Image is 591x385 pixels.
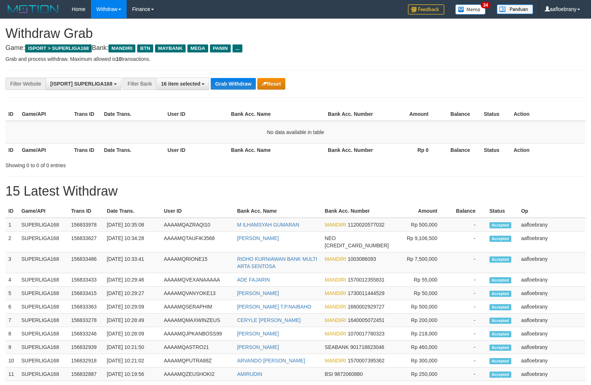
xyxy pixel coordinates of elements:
th: User ID [164,107,228,121]
td: aafloebrany [518,368,586,381]
span: MANDIRI [108,44,135,52]
th: Rp 0 [377,143,440,157]
td: - [448,341,487,354]
td: - [448,354,487,368]
img: panduan.png [497,4,533,14]
span: Copy 1640005072451 to clipboard [348,317,384,323]
td: Rp 300,000 [392,354,448,368]
th: Status [487,204,518,218]
th: ID [5,107,19,121]
td: Rp 200,000 [392,314,448,327]
span: MAYBANK [155,44,186,52]
span: Copy 1570012355831 to clipboard [348,277,384,283]
td: 156833486 [68,252,104,273]
span: Accepted [489,331,511,337]
th: Bank Acc. Number [322,204,392,218]
td: AAAAMQMAXWINZEUS [161,314,234,327]
td: - [448,287,487,300]
th: Status [481,143,511,157]
td: [DATE] 10:28:09 [104,327,161,341]
td: 2 [5,232,19,252]
td: SUPERLIGA168 [19,300,68,314]
th: Balance [440,107,481,121]
td: aafloebrany [518,300,586,314]
h1: 15 Latest Withdraw [5,184,586,199]
td: aafloebrany [518,327,586,341]
h4: Game: Bank: [5,44,586,52]
th: User ID [161,204,234,218]
td: SUPERLIGA168 [19,327,68,341]
a: AMIRUDIN [237,371,262,377]
td: - [448,327,487,341]
td: AAAAMQSERAPHIM [161,300,234,314]
td: [DATE] 10:21:50 [104,341,161,354]
span: Copy 9872060880 to clipboard [334,371,363,377]
th: Status [481,107,511,121]
td: 156833627 [68,232,104,252]
td: [DATE] 10:21:02 [104,354,161,368]
td: AAAAMQJPKANBOSS99 [161,327,234,341]
td: aafloebrany [518,287,586,300]
button: 16 item selected [156,78,209,90]
td: - [448,218,487,232]
td: SUPERLIGA168 [19,287,68,300]
th: Game/API [19,143,71,157]
th: Trans ID [68,204,104,218]
span: Accepted [489,372,511,378]
td: [DATE] 10:33:41 [104,252,161,273]
td: 8 [5,327,19,341]
td: [DATE] 10:28:49 [104,314,161,327]
td: SUPERLIGA168 [19,354,68,368]
td: aafloebrany [518,354,586,368]
th: Bank Acc. Name [228,143,325,157]
td: AAAAMQPUTRA88Z [161,354,234,368]
a: [PERSON_NAME] T.P.NAIBAHO [237,304,311,310]
th: Trans ID [71,143,101,157]
td: - [448,314,487,327]
td: 1 [5,218,19,232]
span: Accepted [489,358,511,364]
h1: Withdraw Grab [5,26,586,41]
td: [DATE] 10:29:27 [104,287,161,300]
td: SUPERLIGA168 [19,368,68,381]
span: MANDIRI [325,358,346,364]
span: Copy 1660002929727 to clipboard [348,304,384,310]
button: [ISPORT] SUPERLIGA168 [45,78,121,90]
td: AAAAMQVANYOKE13 [161,287,234,300]
td: 6 [5,300,19,314]
td: 156832887 [68,368,104,381]
span: Accepted [489,345,511,351]
div: Filter Website [5,78,45,90]
td: SUPERLIGA168 [19,218,68,232]
td: aafloebrany [518,252,586,273]
span: MANDIRI [325,304,346,310]
span: SEABANK [325,344,349,350]
td: aafloebrany [518,341,586,354]
td: AAAAMQVEXANAAAAA [161,273,234,287]
td: AAAAMQASTRO21 [161,341,234,354]
th: Balance [440,143,481,157]
span: ... [233,44,242,52]
span: NEO [325,235,336,241]
td: [DATE] 10:29:09 [104,300,161,314]
span: MANDIRI [325,317,346,323]
span: Accepted [489,304,511,310]
span: Accepted [489,318,511,324]
img: Feedback.jpg [408,4,444,15]
span: 34 [481,2,491,8]
strong: 10 [116,56,122,62]
td: 156832939 [68,341,104,354]
div: Showing 0 to 0 of 0 entries [5,159,241,169]
span: PANIN [210,44,231,52]
a: [PERSON_NAME] [237,235,279,241]
button: Grab Withdraw [211,78,255,90]
td: 3 [5,252,19,273]
th: Action [511,143,586,157]
td: Rp 55,000 [392,273,448,287]
th: Bank Acc. Number [325,143,377,157]
td: 11 [5,368,19,381]
td: 156833433 [68,273,104,287]
td: Rp 218,000 [392,327,448,341]
td: SUPERLIGA168 [19,232,68,252]
td: aafloebrany [518,218,586,232]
